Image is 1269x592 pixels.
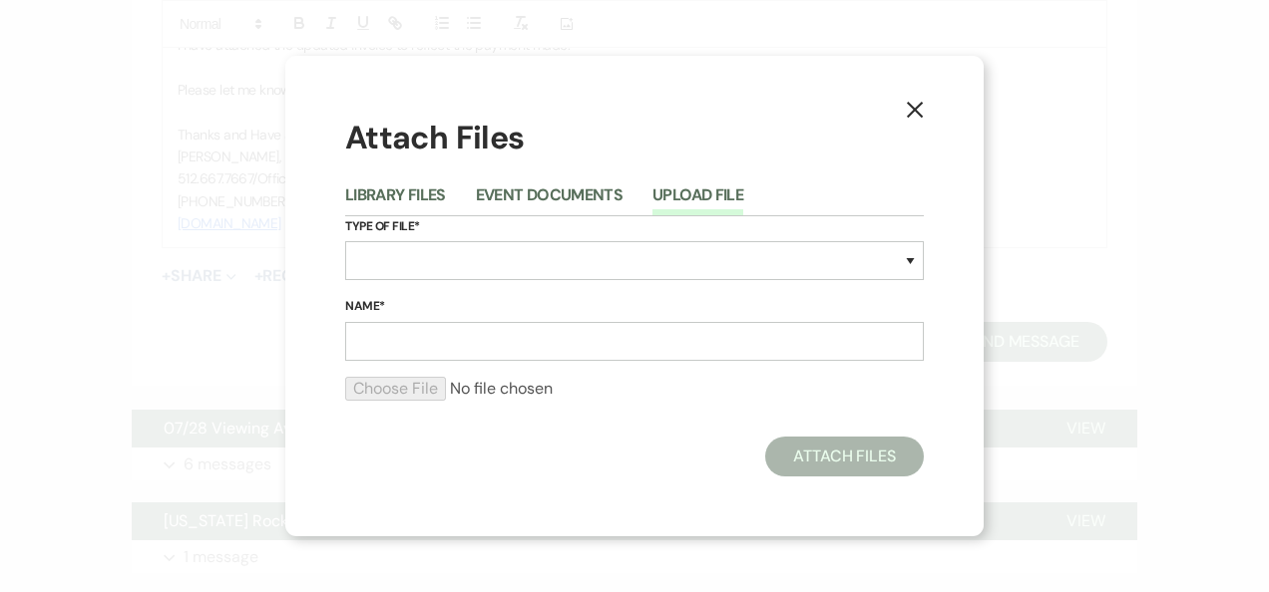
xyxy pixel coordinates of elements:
button: Event Documents [476,187,623,215]
h1: Attach Files [345,116,924,160]
label: Name* [345,296,924,318]
button: Attach Files [765,437,924,476]
button: Library Files [345,187,446,215]
button: Upload File [652,187,743,215]
label: Type of File* [345,216,924,238]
